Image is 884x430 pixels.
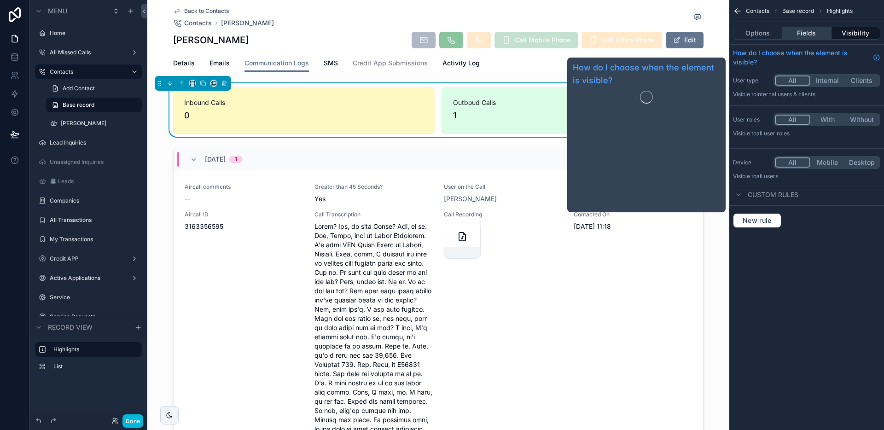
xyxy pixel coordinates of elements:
label: Unassigned Inquiries [50,158,136,166]
span: Outboud Calls [453,98,692,107]
span: [DATE] [205,155,226,164]
label: Service Requests [50,313,136,320]
label: [PERSON_NAME] [61,120,136,127]
span: 1 [453,109,692,122]
span: Emails [209,58,230,68]
span: Inbound Calls [184,98,424,107]
a: Communication Logs [244,55,309,72]
p: Visible to [733,173,880,180]
button: All [775,157,810,168]
button: Internal [810,76,845,86]
button: Fields [782,27,831,40]
a: [PERSON_NAME] [221,18,274,28]
label: Device [733,159,770,166]
label: All Transactions [50,216,136,224]
button: All [775,115,810,125]
span: Base record [63,101,94,109]
span: Credit App Submissions [353,58,428,68]
a: Details [173,55,195,73]
button: New rule [733,213,781,228]
label: Highlights [53,346,134,353]
button: All [775,76,810,86]
span: 0 [184,109,424,122]
button: Clients [844,76,879,86]
span: all users [756,173,778,180]
a: Contacts [173,18,212,28]
a: SMS [324,55,338,73]
a: Activity Log [442,55,480,73]
span: Record view [48,323,93,332]
div: 1 [235,156,237,163]
p: Visible to [733,91,880,98]
span: Internal users & clients [756,91,815,98]
a: Credit App Submissions [353,55,428,73]
span: SMS [324,58,338,68]
span: Details [173,58,195,68]
iframe: Guide [573,107,720,209]
button: With [810,115,845,125]
a: How do I choose when the element is visible? [733,48,880,67]
a: How do I choose when the element is visible? [573,61,720,87]
label: Lead Inquiries [50,139,136,146]
button: Desktop [844,157,879,168]
span: Highlights [827,7,853,15]
span: Back to Contacts [184,7,229,15]
a: Base record [46,98,142,112]
span: Base record [782,7,814,15]
label: Active Applications [50,274,123,282]
div: scrollable content [29,338,147,383]
label: Service [50,294,136,301]
label: My Transactions [50,236,136,243]
button: Edit [666,32,704,48]
span: New rule [739,216,775,225]
span: Activity Log [442,58,480,68]
button: Without [844,115,879,125]
span: How do I choose when the element is visible? [733,48,869,67]
button: Done [122,414,143,428]
span: Communication Logs [244,58,309,68]
span: Contacts [184,18,212,28]
button: Visibility [832,27,880,40]
p: Visible to [733,130,880,137]
a: Emails [209,55,230,73]
label: User type [733,77,770,84]
span: All user roles [756,130,790,137]
a: Back to Contacts [173,7,229,15]
h1: [PERSON_NAME] [173,34,249,46]
label: 📇 Leads [50,178,136,185]
button: Options [733,27,782,40]
label: User roles [733,116,770,123]
span: Contacts [746,7,769,15]
label: List [53,363,134,370]
label: Companies [50,197,136,204]
span: Custom rules [748,190,798,199]
button: Mobile [810,157,845,168]
label: Credit APP [50,255,123,262]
